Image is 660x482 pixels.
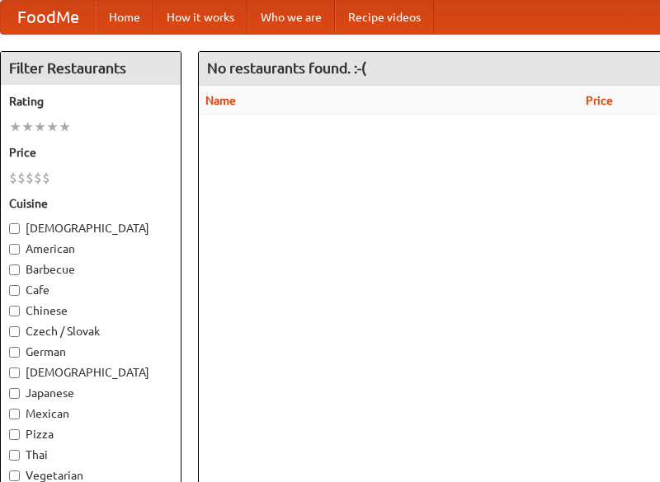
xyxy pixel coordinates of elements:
label: Barbecue [9,261,172,278]
a: FoodMe [1,1,96,34]
li: $ [26,169,34,187]
li: $ [17,169,26,187]
li: ★ [34,118,46,136]
h5: Price [9,144,172,161]
a: Who we are [247,1,335,34]
label: Czech / Slovak [9,323,172,339]
label: Chinese [9,302,172,319]
input: Czech / Slovak [9,326,20,337]
li: $ [34,169,42,187]
li: ★ [21,118,34,136]
input: Barbecue [9,264,20,275]
label: Pizza [9,426,172,442]
li: $ [9,169,17,187]
ng-pluralize: No restaurants found. :-( [207,60,366,76]
input: Thai [9,450,20,461]
input: Chinese [9,306,20,316]
input: Pizza [9,429,20,440]
label: Japanese [9,385,172,401]
a: Name [205,94,236,107]
a: Home [96,1,153,34]
li: $ [42,169,50,187]
h5: Rating [9,93,172,110]
input: [DEMOGRAPHIC_DATA] [9,223,20,234]
li: ★ [46,118,59,136]
input: Vegetarian [9,470,20,481]
input: Mexican [9,409,20,419]
li: ★ [9,118,21,136]
h5: Cuisine [9,195,172,212]
input: German [9,347,20,358]
a: Price [586,94,613,107]
label: Mexican [9,405,172,422]
a: Recipe videos [335,1,434,34]
label: American [9,241,172,257]
input: American [9,244,20,255]
input: [DEMOGRAPHIC_DATA] [9,367,20,378]
label: [DEMOGRAPHIC_DATA] [9,220,172,236]
input: Cafe [9,285,20,296]
li: ★ [59,118,71,136]
h4: Filter Restaurants [1,52,181,85]
label: Thai [9,447,172,463]
label: [DEMOGRAPHIC_DATA] [9,364,172,381]
a: How it works [153,1,247,34]
label: Cafe [9,282,172,298]
label: German [9,344,172,360]
input: Japanese [9,388,20,399]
